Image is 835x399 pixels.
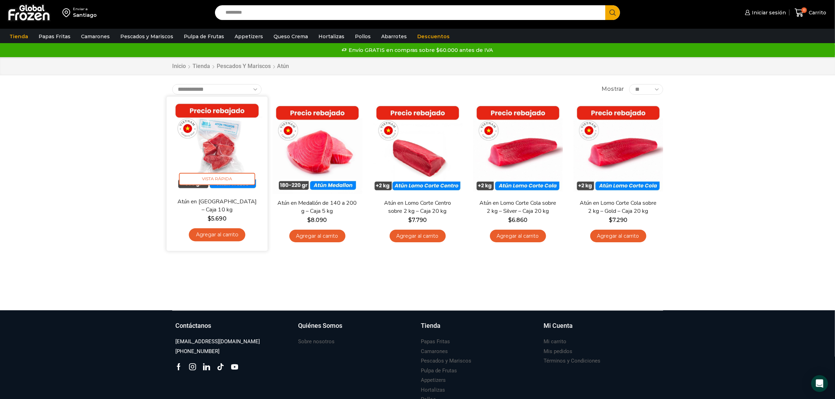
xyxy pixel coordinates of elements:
[421,357,472,365] h3: Pescados y Mariscos
[308,217,327,223] bdi: 8.090
[421,385,445,395] a: Hortalizas
[217,62,271,70] a: Pescados y Mariscos
[180,30,228,43] a: Pulpa de Frutas
[590,230,646,243] a: Agregar al carrito: “Atún en Lomo Corte Cola sobre 2 kg - Gold – Caja 20 kg”
[750,9,786,16] span: Iniciar sesión
[308,217,311,223] span: $
[78,30,113,43] a: Camarones
[351,30,374,43] a: Pollos
[193,62,211,70] a: Tienda
[270,30,311,43] a: Queso Crema
[176,347,220,356] a: [PHONE_NUMBER]
[743,6,786,20] a: Iniciar sesión
[35,30,74,43] a: Papas Fritas
[544,356,601,366] a: Términos y Condiciones
[421,338,450,345] h3: Papas Fritas
[176,321,291,337] a: Contáctanos
[544,337,567,346] a: Mi carrito
[289,230,345,243] a: Agregar al carrito: “Atún en Medallón de 140 a 200 g - Caja 5 kg”
[73,12,97,19] div: Santiago
[421,367,457,374] h3: Pulpa de Frutas
[298,338,335,345] h3: Sobre nosotros
[315,30,348,43] a: Hortalizas
[421,386,445,394] h3: Hortalizas
[421,347,448,356] a: Camarones
[277,199,357,215] a: Atún en Medallón de 140 a 200 g – Caja 5 kg
[477,199,558,215] a: Atún en Lomo Corte Cola sobre 2 kg – Silver – Caja 20 kg
[377,199,458,215] a: Atún en Lomo Corte Centro sobre 2 kg – Caja 20 kg
[811,375,828,392] div: Open Intercom Messenger
[414,30,453,43] a: Descuentos
[176,337,260,346] a: [EMAIL_ADDRESS][DOMAIN_NAME]
[421,337,450,346] a: Papas Fritas
[408,217,427,223] bdi: 7.790
[117,30,177,43] a: Pescados y Mariscos
[421,348,448,355] h3: Camarones
[421,356,472,366] a: Pescados y Mariscos
[544,321,660,337] a: Mi Cuenta
[421,376,446,385] a: Appetizers
[176,197,257,214] a: Atún en [GEOGRAPHIC_DATA] – Caja 10 kg
[6,30,32,43] a: Tienda
[578,199,658,215] a: Atún en Lomo Corte Cola sobre 2 kg – Gold – Caja 20 kg
[298,321,414,337] a: Quiénes Somos
[609,217,612,223] span: $
[508,217,527,223] bdi: 6.860
[73,7,97,12] div: Enviar a
[544,321,573,330] h3: Mi Cuenta
[605,5,620,20] button: Search button
[176,348,220,355] h3: [PHONE_NUMBER]
[421,321,441,330] h3: Tienda
[793,5,828,21] a: 0 Carrito
[390,230,446,243] a: Agregar al carrito: “Atún en Lomo Corte Centro sobre 2 kg - Caja 20 kg”
[298,321,343,330] h3: Quiénes Somos
[544,348,573,355] h3: Mis pedidos
[176,338,260,345] h3: [EMAIL_ADDRESS][DOMAIN_NAME]
[421,321,537,337] a: Tienda
[421,377,446,384] h3: Appetizers
[544,338,567,345] h3: Mi carrito
[807,9,826,16] span: Carrito
[601,85,624,93] span: Mostrar
[189,228,245,241] a: Agregar al carrito: “Atún en Trozos - Caja 10 kg”
[172,84,262,95] select: Pedido de la tienda
[231,30,267,43] a: Appetizers
[176,321,211,330] h3: Contáctanos
[408,217,412,223] span: $
[208,215,211,222] span: $
[179,173,255,185] span: Vista Rápida
[172,62,187,70] a: Inicio
[508,217,512,223] span: $
[378,30,410,43] a: Abarrotes
[544,347,573,356] a: Mis pedidos
[277,63,289,69] h1: Atún
[544,357,601,365] h3: Términos y Condiciones
[421,366,457,376] a: Pulpa de Frutas
[172,62,289,70] nav: Breadcrumb
[62,7,73,19] img: address-field-icon.svg
[208,215,226,222] bdi: 5.690
[298,337,335,346] a: Sobre nosotros
[490,230,546,243] a: Agregar al carrito: “Atún en Lomo Corte Cola sobre 2 kg - Silver - Caja 20 kg”
[801,7,807,13] span: 0
[609,217,627,223] bdi: 7.290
